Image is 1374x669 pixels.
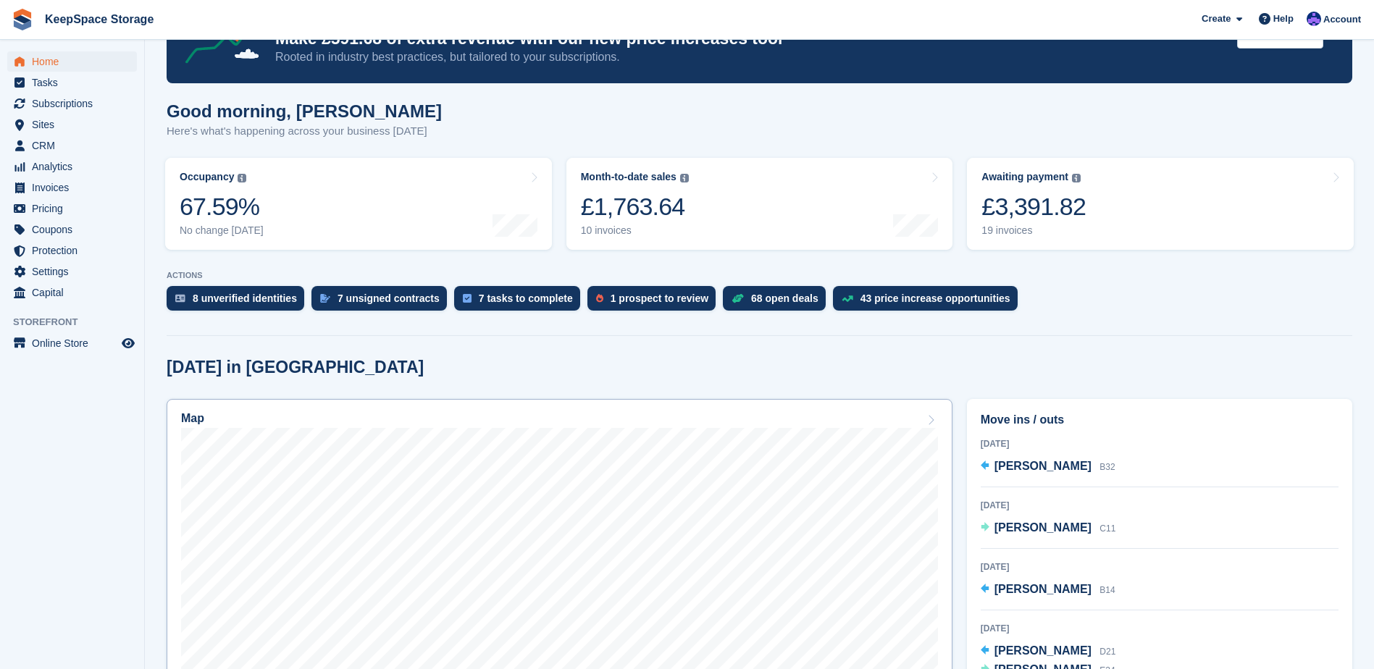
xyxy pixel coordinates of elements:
span: Coupons [32,219,119,240]
img: task-75834270c22a3079a89374b754ae025e5fb1db73e45f91037f5363f120a921f8.svg [463,294,472,303]
div: No change [DATE] [180,224,264,237]
img: icon-info-grey-7440780725fd019a000dd9b08b2336e03edf1995a4989e88bcd33f0948082b44.svg [680,174,689,182]
span: C11 [1099,523,1115,534]
div: 67.59% [180,192,264,222]
a: 7 unsigned contracts [311,286,454,318]
a: menu [7,93,137,114]
h2: Move ins / outs [981,411,1339,429]
span: Tasks [32,72,119,93]
span: B32 [1099,462,1115,472]
a: menu [7,261,137,282]
a: [PERSON_NAME] B14 [981,581,1115,599]
a: [PERSON_NAME] C11 [981,519,1116,538]
span: Analytics [32,156,119,177]
span: Pricing [32,198,119,219]
span: Capital [32,282,119,303]
div: 8 unverified identities [193,293,297,304]
div: Month-to-date sales [581,171,676,183]
span: Protection [32,240,119,261]
p: ACTIONS [167,271,1352,280]
a: [PERSON_NAME] B32 [981,458,1115,476]
div: 7 tasks to complete [479,293,573,304]
span: [PERSON_NAME] [994,521,1092,534]
div: Occupancy [180,171,234,183]
a: 1 prospect to review [587,286,723,318]
img: deal-1b604bf984904fb50ccaf53a9ad4b4a5d6e5aea283cecdc64d6e3604feb123c2.svg [732,293,744,303]
a: menu [7,333,137,353]
img: price_increase_opportunities-93ffe204e8149a01c8c9dc8f82e8f89637d9d84a8eef4429ea346261dce0b2c0.svg [842,295,853,302]
span: Create [1202,12,1231,26]
a: 7 tasks to complete [454,286,587,318]
a: Month-to-date sales £1,763.64 10 invoices [566,158,953,250]
a: 8 unverified identities [167,286,311,318]
p: Here's what's happening across your business [DATE] [167,123,442,140]
span: [PERSON_NAME] [994,583,1092,595]
a: menu [7,51,137,72]
div: Awaiting payment [981,171,1068,183]
span: B14 [1099,585,1115,595]
div: 7 unsigned contracts [338,293,440,304]
span: Settings [32,261,119,282]
a: menu [7,177,137,198]
a: menu [7,219,137,240]
img: contract_signature_icon-13c848040528278c33f63329250d36e43548de30e8caae1d1a13099fd9432cc5.svg [320,294,330,303]
div: 19 invoices [981,224,1086,237]
img: verify_identity-adf6edd0f0f0b5bbfe63781bf79b02c33cf7c696d77639b501bdc392416b5a36.svg [175,294,185,303]
span: Storefront [13,315,144,329]
div: [DATE] [981,622,1339,635]
img: icon-info-grey-7440780725fd019a000dd9b08b2336e03edf1995a4989e88bcd33f0948082b44.svg [238,174,246,182]
a: [PERSON_NAME] D21 [981,642,1116,661]
p: Rooted in industry best practices, but tailored to your subscriptions. [275,49,1226,65]
span: Home [32,51,119,72]
a: 68 open deals [723,286,833,318]
div: 43 price increase opportunities [860,293,1010,304]
div: 68 open deals [751,293,818,304]
div: £1,763.64 [581,192,689,222]
span: D21 [1099,647,1115,657]
h2: [DATE] in [GEOGRAPHIC_DATA] [167,358,424,377]
h2: Map [181,412,204,425]
span: [PERSON_NAME] [994,460,1092,472]
a: 43 price increase opportunities [833,286,1025,318]
div: [DATE] [981,560,1339,573]
div: 10 invoices [581,224,689,237]
a: KeepSpace Storage [39,7,159,31]
span: Account [1323,12,1361,27]
img: stora-icon-8386f47178a22dfd0bd8f6a31ec36ba5ce8667c1dd55bd0f319d3a0aa187defe.svg [12,9,33,30]
span: Subscriptions [32,93,119,114]
a: menu [7,156,137,177]
span: Invoices [32,177,119,198]
img: prospect-51fa495bee0391a8d652442698ab0144808aea92771e9ea1ae160a38d050c398.svg [596,294,603,303]
a: Preview store [120,334,137,352]
span: [PERSON_NAME] [994,644,1092,657]
span: Online Store [32,333,119,353]
a: Occupancy 67.59% No change [DATE] [165,158,552,250]
span: Sites [32,114,119,135]
img: icon-info-grey-7440780725fd019a000dd9b08b2336e03edf1995a4989e88bcd33f0948082b44.svg [1072,174,1081,182]
a: menu [7,114,137,135]
div: [DATE] [981,499,1339,512]
img: Chloe Clark [1307,12,1321,26]
a: menu [7,135,137,156]
span: CRM [32,135,119,156]
div: [DATE] [981,437,1339,450]
span: Help [1273,12,1294,26]
a: menu [7,72,137,93]
a: Awaiting payment £3,391.82 19 invoices [967,158,1354,250]
a: menu [7,282,137,303]
a: menu [7,198,137,219]
h1: Good morning, [PERSON_NAME] [167,101,442,121]
a: menu [7,240,137,261]
div: £3,391.82 [981,192,1086,222]
div: 1 prospect to review [611,293,708,304]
